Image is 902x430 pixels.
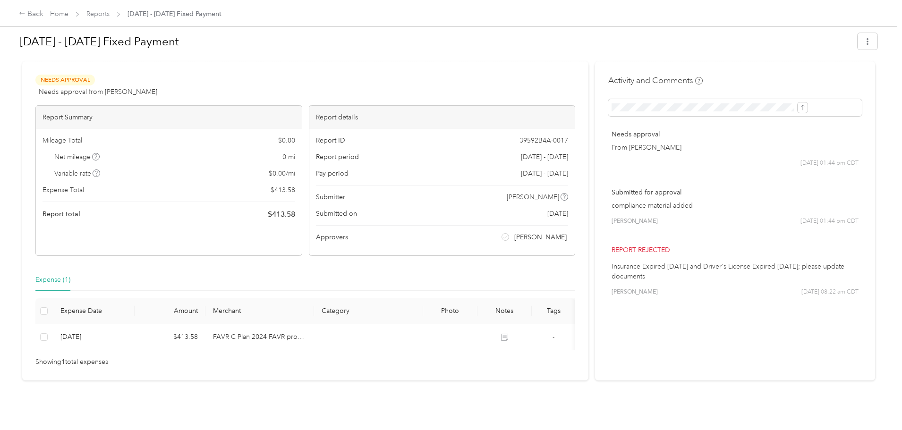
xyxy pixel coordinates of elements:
span: [DATE] 01:44 pm CDT [800,159,859,168]
th: Merchant [205,298,315,324]
span: $ 0.00 [278,135,295,145]
p: From [PERSON_NAME] [612,143,859,152]
iframe: Everlance-gr Chat Button Frame [849,377,902,430]
div: Back [19,8,43,20]
span: [DATE] 08:22 am CDT [801,288,859,296]
span: Report ID [316,135,345,145]
span: 0 mi [282,152,295,162]
p: compliance material added [612,201,859,211]
span: 39592B4A-0017 [519,135,568,145]
span: $ 413.58 [268,209,295,220]
p: Submitted for approval [612,187,859,197]
td: $413.58 [135,324,205,350]
th: Photo [423,298,477,324]
div: Tags [539,307,568,315]
span: [DATE] - [DATE] Fixed Payment [128,9,221,19]
span: [PERSON_NAME] [507,192,559,202]
span: Needs approval from [PERSON_NAME] [39,87,157,97]
span: Submitted on [316,209,357,219]
td: - [532,324,575,350]
span: [DATE] 01:44 pm CDT [800,217,859,226]
a: Reports [86,10,110,18]
p: Needs approval [612,129,859,139]
a: Home [50,10,68,18]
span: Report period [316,152,359,162]
span: [DATE] - [DATE] [521,169,568,178]
th: Expense Date [53,298,135,324]
th: Category [314,298,423,324]
span: [PERSON_NAME] [612,217,658,226]
div: Report details [309,106,575,129]
th: Notes [477,298,532,324]
span: Net mileage [54,152,100,162]
span: Mileage Total [43,135,82,145]
span: Approvers [316,232,348,242]
span: $ 413.58 [271,185,295,195]
h4: Activity and Comments [608,75,703,86]
p: Report rejected [612,245,859,255]
span: Needs Approval [35,75,95,85]
div: Report Summary [36,106,302,129]
span: [DATE] [547,209,568,219]
span: [DATE] - [DATE] [521,152,568,162]
th: Tags [532,298,575,324]
span: [PERSON_NAME] [514,232,567,242]
span: Expense Total [43,185,84,195]
div: Expense (1) [35,275,70,285]
span: $ 0.00 / mi [269,169,295,178]
td: FAVR C Plan 2024 FAVR program [205,324,315,350]
p: Insurance Expired [DATE] and Driver's License Expired [DATE]; please update documents [612,261,859,281]
span: Pay period [316,169,349,178]
span: Variable rate [54,169,101,178]
td: 8-12-2025 [53,324,135,350]
span: - [553,333,554,341]
span: Showing 1 total expenses [35,357,108,367]
h1: Jul 1 - 31, 2025 Fixed Payment [20,30,851,53]
span: [PERSON_NAME] [612,288,658,296]
th: Amount [135,298,205,324]
span: Report total [43,209,80,219]
span: Submitter [316,192,345,202]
